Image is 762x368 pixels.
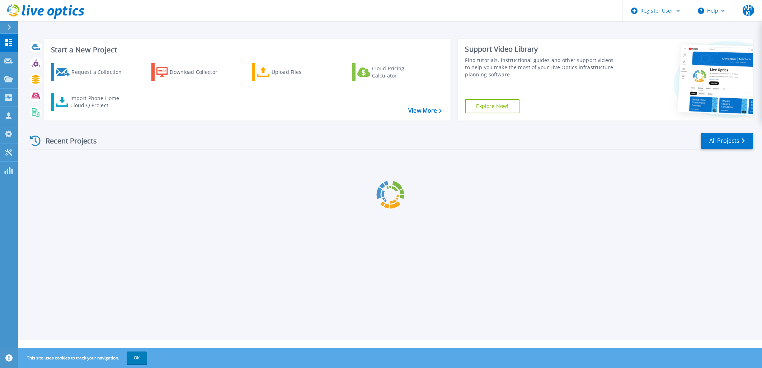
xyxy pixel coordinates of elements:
[408,107,442,114] a: View More
[51,46,442,54] h3: Start a New Project
[701,133,753,149] a: All Projects
[127,352,147,364] button: OK
[465,57,616,78] div: Find tutorials, instructional guides and other support videos to help you make the most of your L...
[465,44,616,54] div: Support Video Library
[71,65,129,79] div: Request a Collection
[151,63,231,81] a: Download Collector
[20,352,147,364] span: This site uses cookies to track your navigation.
[252,63,332,81] a: Upload Files
[70,95,126,109] div: Import Phone Home CloudIQ Project
[272,65,329,79] div: Upload Files
[51,63,131,81] a: Request a Collection
[170,65,227,79] div: Download Collector
[743,5,754,16] span: AHKJ
[28,132,107,150] div: Recent Projects
[465,99,519,113] a: Explore Now!
[372,65,429,79] div: Cloud Pricing Calculator
[352,63,432,81] a: Cloud Pricing Calculator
